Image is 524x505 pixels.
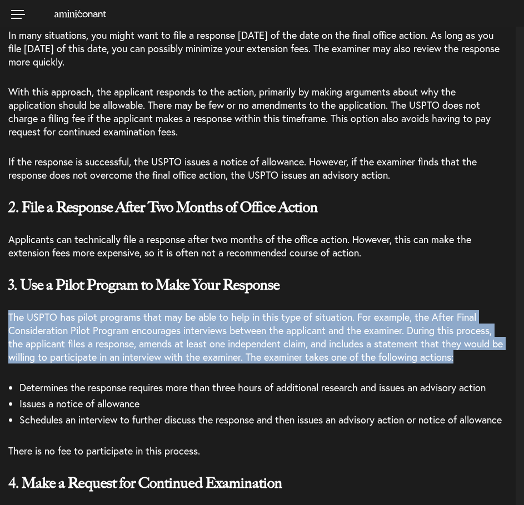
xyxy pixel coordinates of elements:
img: Amini & Conant [54,10,107,18]
b: 3. Use a Pilot Program to Make Your Response [8,276,280,294]
span: Applicants can technically file a response after two months of the office action. However, this c... [8,233,471,259]
b: 2. File a Response After Two Months of Office Action [8,198,318,216]
a: Home [54,9,107,18]
span: Determines the response requires more than three hours of additional research and issues an advis... [19,381,486,394]
b: 4. Make a Request for Continued Examination [8,474,282,492]
span: The USPTO has pilot programs that may be able to help in this type of situation. For example, the... [8,310,503,363]
span: Schedules an interview to further discuss the response and then issues an advisory action or noti... [19,413,502,426]
span: In many situations, you might want to file a response [DATE] of the date on the final office acti... [8,28,500,68]
span: With this approach, the applicant responds to the action, primarily by making arguments about why... [8,85,491,138]
span: Issues a notice of allowance [19,397,139,410]
span: If the response is successful, the USPTO issues a notice of allowance. However, if the examiner f... [8,155,477,181]
span: There is no fee to participate in this process. [8,444,200,457]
